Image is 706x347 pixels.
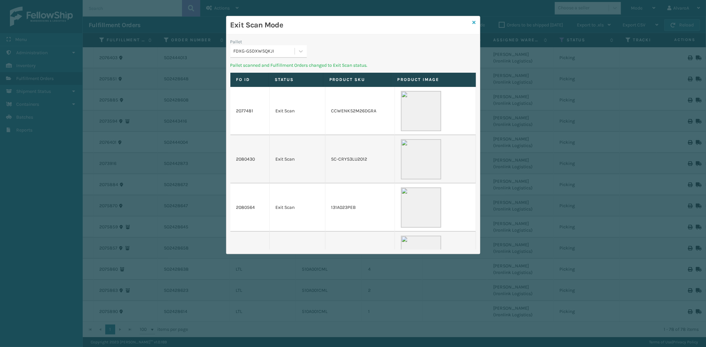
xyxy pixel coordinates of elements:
img: 51104088640_40f294f443_o-scaled-700x700.jpg [401,187,441,228]
label: Status [275,77,317,83]
label: FO ID [236,77,263,83]
td: Exit Scan [270,87,325,135]
td: 131A023PEB [325,183,395,232]
td: 132A023PEB [325,232,395,280]
a: 2080564 [236,204,255,211]
p: Pallet scanned and Fulfillment Orders changed to Exit Scan status. [230,62,476,69]
img: 51104088640_40f294f443_o-scaled-700x700.jpg [401,236,441,276]
td: CCWENKS2M26DGRA [325,87,395,135]
td: SC-CRYS3LU2012 [325,135,395,183]
label: Pallet [230,38,242,45]
div: FDXG-G5DXWSQKJI [234,48,295,55]
a: 2077481 [236,108,254,114]
td: Exit Scan [270,183,325,232]
label: Product Image [397,77,464,83]
a: 2080430 [236,156,255,163]
td: Exit Scan [270,135,325,183]
h3: Exit Scan Mode [230,20,470,30]
td: Exit Scan [270,232,325,280]
img: 51104088640_40f294f443_o-scaled-700x700.jpg [401,91,441,131]
img: 51104088640_40f294f443_o-scaled-700x700.jpg [401,139,441,179]
label: Product SKU [329,77,385,83]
